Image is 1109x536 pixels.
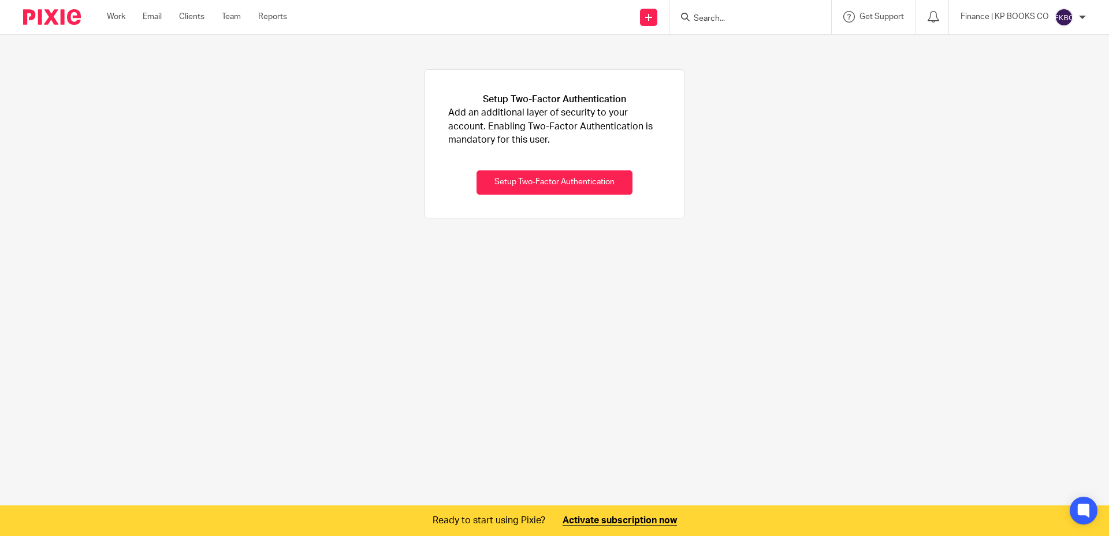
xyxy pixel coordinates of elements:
[1055,8,1073,27] img: svg%3E
[222,11,241,23] a: Team
[258,11,287,23] a: Reports
[179,11,204,23] a: Clients
[693,14,797,24] input: Search
[448,106,661,147] p: Add an additional layer of security to your account. Enabling Two-Factor Authentication is mandat...
[961,11,1049,23] p: Finance | KP BOOKS CO
[483,93,626,106] h1: Setup Two-Factor Authentication
[859,13,904,21] span: Get Support
[107,11,125,23] a: Work
[477,170,632,195] button: Setup Two-Factor Authentication
[23,9,81,25] img: Pixie
[143,11,162,23] a: Email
